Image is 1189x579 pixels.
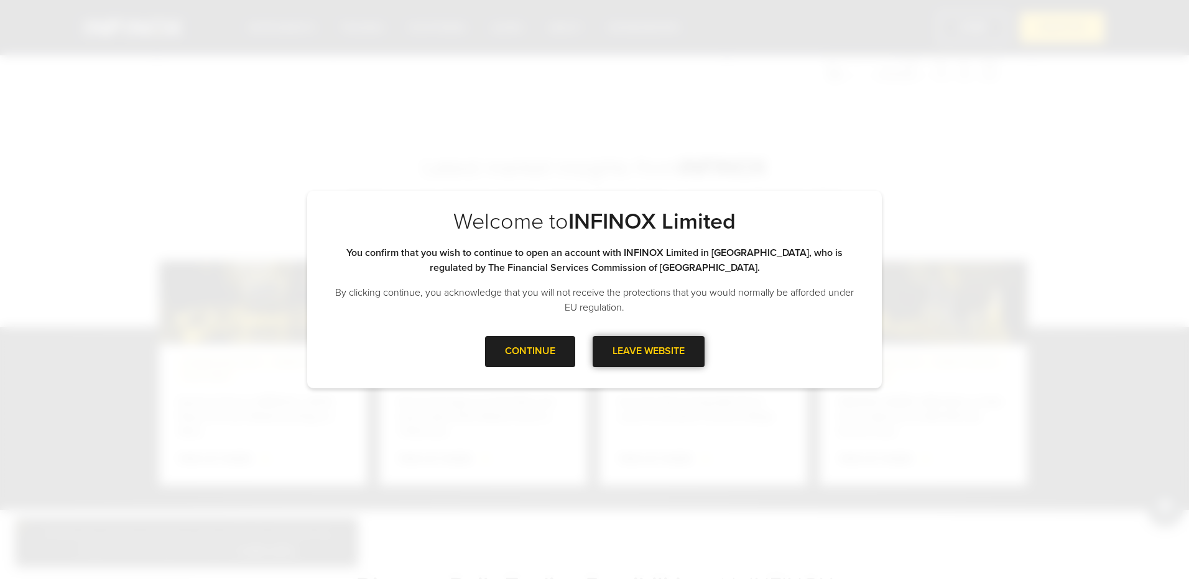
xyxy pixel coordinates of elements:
p: By clicking continue, you acknowledge that you will not receive the protections that you would no... [332,285,857,315]
div: LEAVE WEBSITE [593,336,705,367]
strong: INFINOX Limited [568,208,736,235]
strong: You confirm that you wish to continue to open an account with INFINOX Limited in [GEOGRAPHIC_DATA... [346,247,843,274]
p: Welcome to [332,208,857,235]
div: CONTINUE [485,336,575,367]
